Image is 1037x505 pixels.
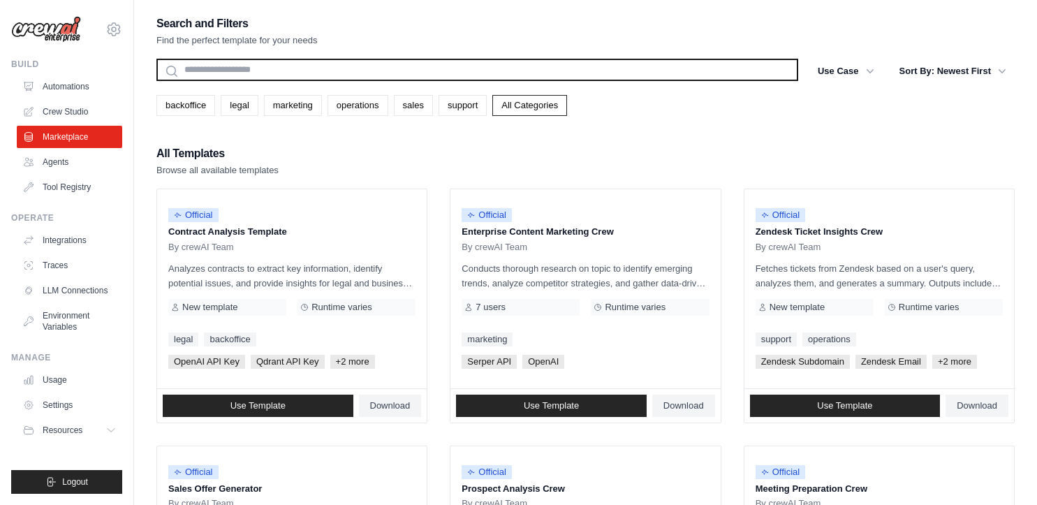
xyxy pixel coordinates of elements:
[168,465,219,479] span: Official
[17,176,122,198] a: Tool Registry
[17,394,122,416] a: Settings
[156,144,279,163] h2: All Templates
[330,355,375,369] span: +2 more
[932,355,977,369] span: +2 more
[168,261,415,291] p: Analyzes contracts to extract key information, identify potential issues, and provide insights fo...
[62,476,88,488] span: Logout
[17,369,122,391] a: Usage
[168,208,219,222] span: Official
[17,305,122,338] a: Environment Variables
[462,225,709,239] p: Enterprise Content Marketing Crew
[770,302,825,313] span: New template
[204,332,256,346] a: backoffice
[264,95,322,116] a: marketing
[462,482,709,496] p: Prospect Analysis Crew
[899,302,959,313] span: Runtime varies
[156,95,215,116] a: backoffice
[462,332,513,346] a: marketing
[524,400,579,411] span: Use Template
[855,355,927,369] span: Zendesk Email
[522,355,564,369] span: OpenAI
[462,208,512,222] span: Official
[605,302,665,313] span: Runtime varies
[750,395,941,417] a: Use Template
[462,242,527,253] span: By crewAI Team
[756,208,806,222] span: Official
[359,395,422,417] a: Download
[370,400,411,411] span: Download
[168,225,415,239] p: Contract Analysis Template
[168,332,198,346] a: legal
[156,163,279,177] p: Browse all available templates
[156,34,318,47] p: Find the perfect template for your needs
[11,352,122,363] div: Manage
[17,279,122,302] a: LLM Connections
[756,332,797,346] a: support
[756,242,821,253] span: By crewAI Team
[11,212,122,224] div: Operate
[492,95,567,116] a: All Categories
[462,355,517,369] span: Serper API
[817,400,872,411] span: Use Template
[182,302,237,313] span: New template
[652,395,715,417] a: Download
[476,302,506,313] span: 7 users
[17,151,122,173] a: Agents
[957,400,997,411] span: Download
[221,95,258,116] a: legal
[946,395,1008,417] a: Download
[17,419,122,441] button: Resources
[394,95,433,116] a: sales
[802,332,856,346] a: operations
[756,225,1003,239] p: Zendesk Ticket Insights Crew
[17,126,122,148] a: Marketplace
[439,95,487,116] a: support
[756,465,806,479] span: Official
[11,59,122,70] div: Build
[17,101,122,123] a: Crew Studio
[43,425,82,436] span: Resources
[891,59,1015,84] button: Sort By: Newest First
[756,261,1003,291] p: Fetches tickets from Zendesk based on a user's query, analyzes them, and generates a summary. Out...
[168,355,245,369] span: OpenAI API Key
[168,482,415,496] p: Sales Offer Generator
[251,355,325,369] span: Qdrant API Key
[156,14,318,34] h2: Search and Filters
[17,229,122,251] a: Integrations
[17,75,122,98] a: Automations
[809,59,883,84] button: Use Case
[11,16,81,43] img: Logo
[328,95,388,116] a: operations
[456,395,647,417] a: Use Template
[756,482,1003,496] p: Meeting Preparation Crew
[11,470,122,494] button: Logout
[663,400,704,411] span: Download
[462,261,709,291] p: Conducts thorough research on topic to identify emerging trends, analyze competitor strategies, a...
[168,242,234,253] span: By crewAI Team
[756,355,850,369] span: Zendesk Subdomain
[311,302,372,313] span: Runtime varies
[462,465,512,479] span: Official
[163,395,353,417] a: Use Template
[17,254,122,277] a: Traces
[230,400,286,411] span: Use Template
